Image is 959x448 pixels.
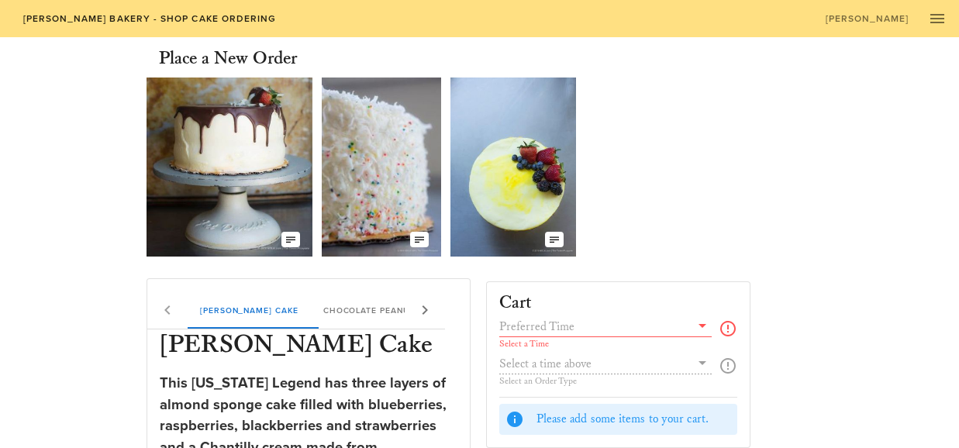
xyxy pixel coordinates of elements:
div: [PERSON_NAME] Cake [188,291,311,329]
img: adomffm5ftbblbfbeqkk.jpg [147,78,312,257]
img: vfgkldhn9pjhkwzhnerr.webp [450,78,576,257]
span: [PERSON_NAME] [825,13,909,24]
img: qzl0ivbhpoir5jt3lnxe.jpg [322,78,441,257]
input: Preferred Time [499,316,690,336]
div: Select a Time [499,339,712,349]
h3: Cart [499,295,533,312]
span: [PERSON_NAME] Bakery - Shop Cake Ordering [22,13,276,24]
div: Chocolate Peanut Butter Cup Cake [310,291,511,329]
h3: [PERSON_NAME] Cake [157,329,461,364]
a: [PERSON_NAME] Bakery - Shop Cake Ordering [12,8,286,29]
h3: Place a New Order [159,47,297,71]
div: Please add some items to your cart. [536,411,731,428]
a: [PERSON_NAME] [815,8,919,29]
